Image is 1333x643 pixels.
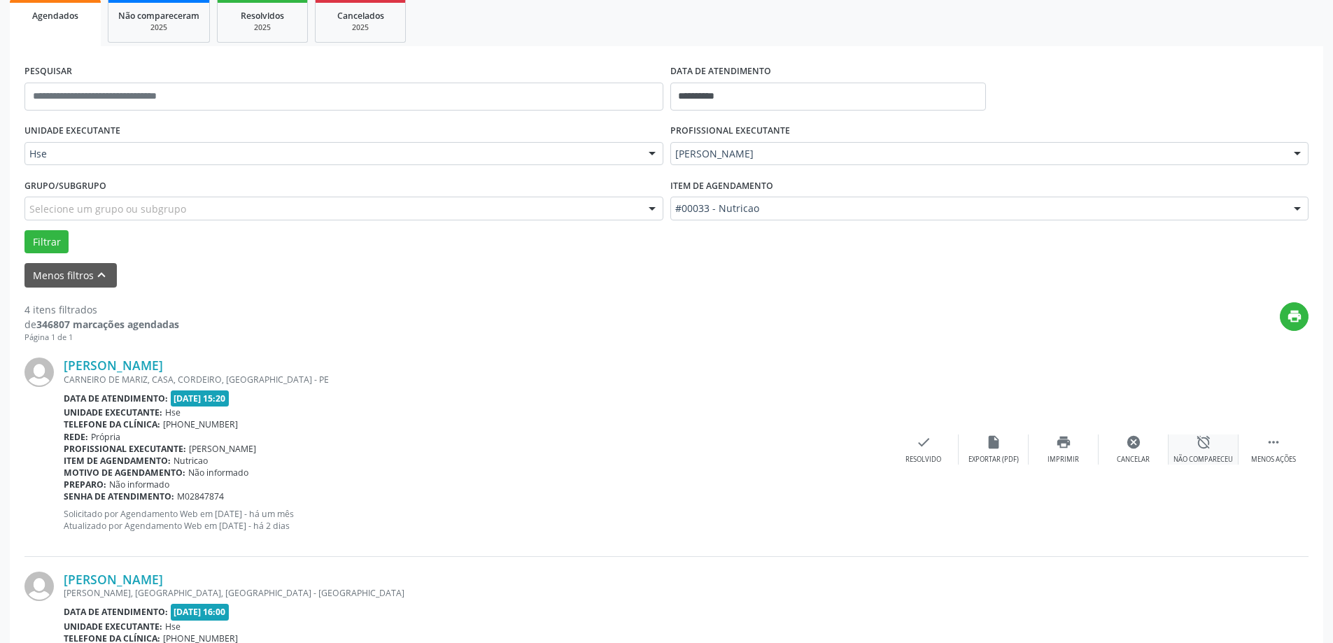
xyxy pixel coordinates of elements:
[24,175,106,197] label: Grupo/Subgrupo
[24,332,179,344] div: Página 1 de 1
[24,572,54,601] img: img
[94,267,109,283] i: keyboard_arrow_up
[64,467,185,479] b: Motivo de agendamento:
[1280,302,1309,331] button: print
[1126,434,1141,450] i: cancel
[241,10,284,22] span: Resolvidos
[64,443,186,455] b: Profissional executante:
[64,606,168,618] b: Data de atendimento:
[64,490,174,502] b: Senha de atendimento:
[1287,309,1302,324] i: print
[1196,434,1211,450] i: alarm_off
[64,431,88,443] b: Rede:
[986,434,1001,450] i: insert_drive_file
[118,10,199,22] span: Não compareceram
[165,407,181,418] span: Hse
[1056,434,1071,450] i: print
[670,175,773,197] label: Item de agendamento
[32,10,78,22] span: Agendados
[24,120,120,142] label: UNIDADE EXECUTANTE
[1251,455,1296,465] div: Menos ações
[64,358,163,373] a: [PERSON_NAME]
[24,230,69,254] button: Filtrar
[325,22,395,33] div: 2025
[189,443,256,455] span: [PERSON_NAME]
[171,604,230,620] span: [DATE] 16:00
[118,22,199,33] div: 2025
[91,431,120,443] span: Própria
[174,455,208,467] span: Nutricao
[64,572,163,587] a: [PERSON_NAME]
[64,393,168,404] b: Data de atendimento:
[675,202,1281,215] span: #00033 - Nutricao
[24,358,54,387] img: img
[163,418,238,430] span: [PHONE_NUMBER]
[29,202,186,216] span: Selecione um grupo ou subgrupo
[1173,455,1233,465] div: Não compareceu
[64,407,162,418] b: Unidade executante:
[64,374,889,386] div: CARNEIRO DE MARIZ, CASA, CORDEIRO, [GEOGRAPHIC_DATA] - PE
[24,317,179,332] div: de
[177,490,224,502] span: M02847874
[916,434,931,450] i: check
[24,302,179,317] div: 4 itens filtrados
[24,263,117,288] button: Menos filtroskeyboard_arrow_up
[337,10,384,22] span: Cancelados
[675,147,1281,161] span: [PERSON_NAME]
[670,61,771,83] label: DATA DE ATENDIMENTO
[64,587,1099,599] div: [PERSON_NAME], [GEOGRAPHIC_DATA], [GEOGRAPHIC_DATA] - [GEOGRAPHIC_DATA]
[1266,434,1281,450] i: 
[29,147,635,161] span: Hse
[36,318,179,331] strong: 346807 marcações agendadas
[188,467,248,479] span: Não informado
[64,479,106,490] b: Preparo:
[670,120,790,142] label: PROFISSIONAL EXECUTANTE
[968,455,1019,465] div: Exportar (PDF)
[24,61,72,83] label: PESQUISAR
[64,455,171,467] b: Item de agendamento:
[1048,455,1079,465] div: Imprimir
[64,621,162,633] b: Unidade executante:
[905,455,941,465] div: Resolvido
[165,621,181,633] span: Hse
[1117,455,1150,465] div: Cancelar
[171,390,230,407] span: [DATE] 15:20
[227,22,297,33] div: 2025
[64,508,889,532] p: Solicitado por Agendamento Web em [DATE] - há um mês Atualizado por Agendamento Web em [DATE] - h...
[64,418,160,430] b: Telefone da clínica:
[109,479,169,490] span: Não informado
